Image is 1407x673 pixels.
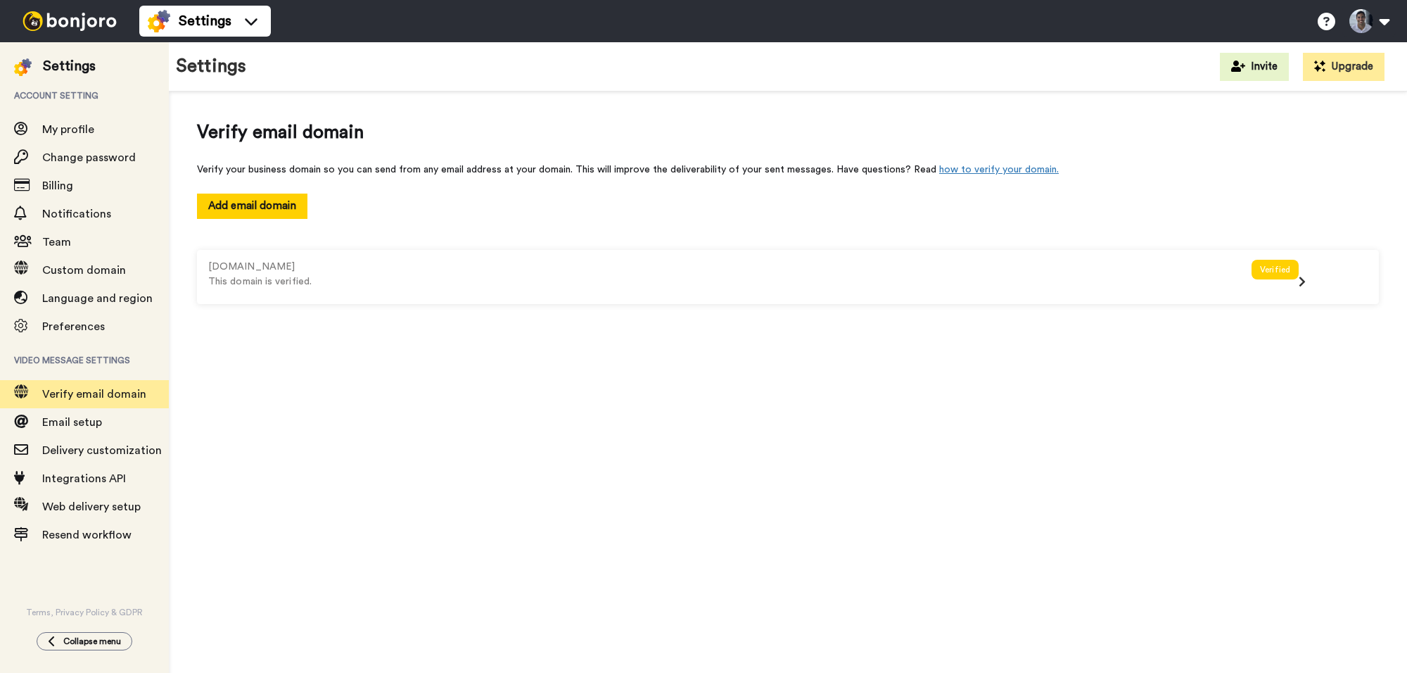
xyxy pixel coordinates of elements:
span: My profile [42,124,94,135]
span: Custom domain [42,265,126,276]
img: settings-colored.svg [148,10,170,32]
div: [DOMAIN_NAME] [208,260,1252,275]
span: Preferences [42,321,105,332]
span: Web delivery setup [42,501,141,512]
div: Settings [43,56,96,76]
span: Team [42,237,71,248]
h1: Settings [176,56,246,77]
span: Verify email domain [197,120,1379,146]
span: Notifications [42,208,111,220]
span: Change password [42,152,136,163]
img: bj-logo-header-white.svg [17,11,122,31]
span: Email setup [42,417,102,428]
span: Resend workflow [42,529,132,541]
button: Upgrade [1303,53,1384,81]
span: Integrations API [42,473,126,484]
div: Verified [1252,260,1299,279]
span: Verify email domain [42,389,146,400]
span: Delivery customization [42,445,162,456]
img: settings-colored.svg [14,58,32,76]
p: This domain is verified. [208,275,1252,289]
a: [DOMAIN_NAME]This domain is verified.Verified [208,260,1368,272]
a: how to verify your domain. [939,165,1059,175]
span: Language and region [42,293,153,304]
span: Billing [42,180,73,191]
button: Add email domain [197,194,307,218]
button: Collapse menu [37,632,132,650]
span: Collapse menu [63,636,121,647]
div: Verify your business domain so you can send from any email address at your domain. This will impr... [197,163,1379,177]
button: Invite [1220,53,1289,81]
span: Settings [179,11,231,31]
